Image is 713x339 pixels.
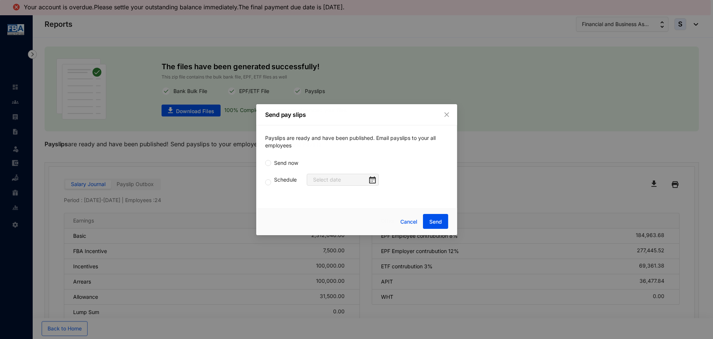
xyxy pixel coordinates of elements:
[265,110,448,119] p: Send pay slips
[271,176,300,184] span: Schedule
[313,176,368,184] input: Select date
[429,218,442,226] span: Send
[394,214,423,229] button: Cancel
[265,134,448,149] p: Payslips are ready and have been published. Email payslips to your all employees
[271,159,301,167] span: Send now
[444,112,450,118] span: close
[400,218,417,226] span: Cancel
[423,214,448,229] button: Send
[443,111,451,119] button: Close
